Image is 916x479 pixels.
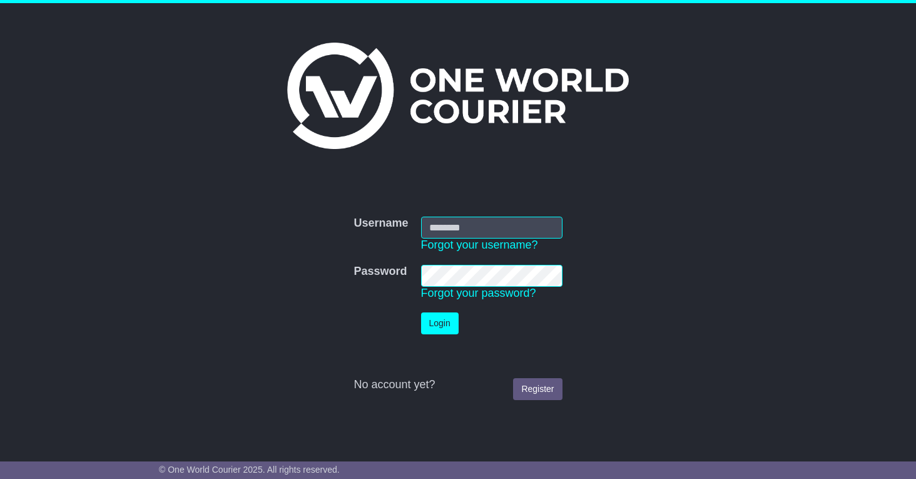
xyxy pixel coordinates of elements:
label: Username [354,217,408,230]
a: Forgot your password? [421,287,536,299]
div: No account yet? [354,378,562,392]
span: © One World Courier 2025. All rights reserved. [159,465,340,475]
button: Login [421,312,459,334]
img: One World [287,43,629,149]
a: Forgot your username? [421,239,538,251]
a: Register [513,378,562,400]
label: Password [354,265,407,279]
